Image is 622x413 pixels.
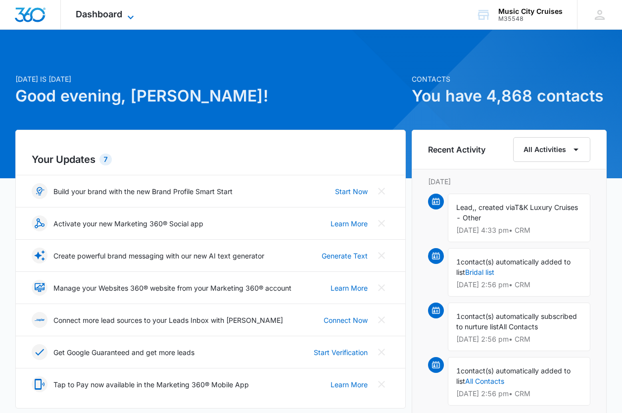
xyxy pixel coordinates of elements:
p: [DATE] is [DATE] [15,74,405,84]
button: Close [374,376,389,392]
span: contact(s) automatically added to list [456,366,571,385]
h1: Good evening, [PERSON_NAME]! [15,84,405,108]
button: All Activities [513,137,590,162]
p: Contacts [412,74,607,84]
p: Connect more lead sources to your Leads Inbox with [PERSON_NAME] [53,315,283,325]
span: 1 [456,258,461,266]
span: contact(s) automatically subscribed to nurture list [456,312,577,331]
button: Close [374,312,389,328]
button: Close [374,280,389,296]
a: Start Verification [314,347,368,358]
a: Connect Now [324,315,368,325]
p: [DATE] 2:56 pm • CRM [456,281,582,288]
p: Create powerful brand messaging with our new AI text generator [53,251,264,261]
a: Generate Text [322,251,368,261]
button: Close [374,215,389,231]
a: Bridal list [465,268,494,276]
span: 1 [456,312,461,320]
p: Manage your Websites 360® website from your Marketing 360® account [53,283,291,293]
p: [DATE] 2:56 pm • CRM [456,336,582,343]
p: [DATE] [428,176,590,187]
p: Build your brand with the new Brand Profile Smart Start [53,186,233,197]
button: Close [374,183,389,199]
h1: You have 4,868 contacts [412,84,607,108]
div: account id [498,15,563,22]
p: Activate your new Marketing 360® Social app [53,218,203,229]
a: Learn More [331,283,368,293]
span: , created via [475,203,515,211]
div: 7 [99,154,112,165]
button: Close [374,344,389,360]
a: All Contacts [465,377,504,385]
div: account name [498,7,563,15]
a: Learn More [331,379,368,390]
h6: Recent Activity [428,144,485,155]
button: Close [374,248,389,263]
p: [DATE] 4:33 pm • CRM [456,227,582,234]
span: contact(s) automatically added to list [456,258,571,276]
p: [DATE] 2:56 pm • CRM [456,390,582,397]
h2: Your Updates [32,152,389,167]
span: Lead, [456,203,475,211]
span: 1 [456,366,461,375]
a: Start Now [335,186,368,197]
span: Dashboard [76,9,122,19]
p: Tap to Pay now available in the Marketing 360® Mobile App [53,379,249,390]
a: Learn More [331,218,368,229]
p: Get Google Guaranteed and get more leads [53,347,194,358]
span: All Contacts [499,322,538,331]
span: T&K Luxury Cruises - Other [456,203,578,222]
